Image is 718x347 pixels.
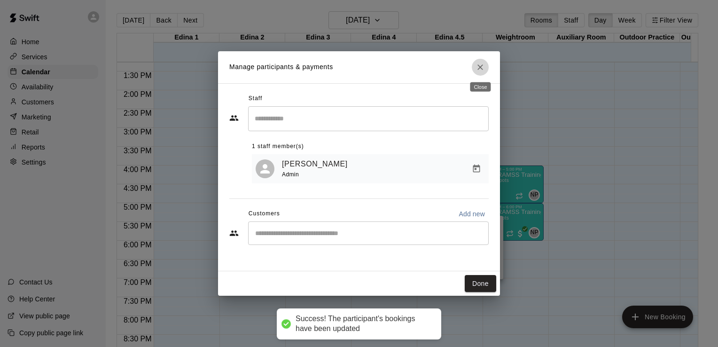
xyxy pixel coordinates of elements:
span: Staff [249,91,262,106]
div: Success! The participant's bookings have been updated [296,314,432,334]
button: Done [465,275,496,292]
svg: Staff [229,113,239,123]
span: Admin [282,171,299,178]
p: Manage participants & payments [229,62,333,72]
div: Search staff [248,106,489,131]
span: 1 staff member(s) [252,139,304,154]
button: Add new [455,206,489,221]
div: Start typing to search customers... [248,221,489,245]
div: Nick Pinkelman [256,159,274,178]
svg: Customers [229,229,239,238]
a: [PERSON_NAME] [282,158,348,170]
div: Close [470,82,491,92]
button: Close [472,59,489,76]
span: Customers [249,206,280,221]
button: Manage bookings & payment [468,160,485,177]
p: Add new [459,209,485,219]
